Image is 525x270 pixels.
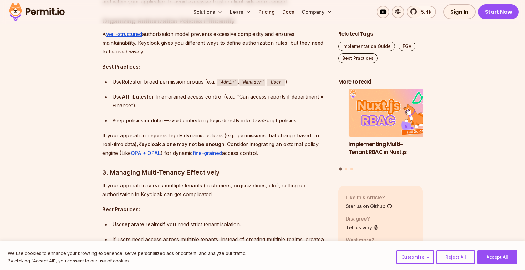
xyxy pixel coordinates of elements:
[143,117,164,124] strong: modular
[8,257,246,265] p: By clicking "Accept All", you consent to our use of cookies.
[338,89,423,171] div: Posts
[122,79,135,85] strong: Roles
[349,89,433,137] img: Implementing Multi-Tenant RBAC in Nuxt.js
[349,89,433,164] li: 1 of 3
[436,250,475,264] button: Reject All
[257,89,342,137] img: How to Use JWTs for Authorization: Best Practices and Common Mistakes
[443,4,476,19] a: Sign In
[112,77,328,86] div: Use for broad permission groups (e.g., , , ).
[477,250,517,264] button: Accept All
[346,194,392,201] p: Like this Article?
[346,215,379,222] p: Disagree?
[399,42,415,51] a: FGA
[338,53,378,63] a: Best Practices
[131,150,161,156] a: OPA + OPAL
[106,31,142,37] a: well-structured
[346,236,395,244] p: Want more?
[280,6,297,18] a: Docs
[338,42,395,51] a: Implementation Guide
[338,30,423,38] h2: Related Tags
[6,1,68,23] img: Permit logo
[396,250,434,264] button: Customize
[407,6,436,18] a: 5.4k
[193,150,222,156] a: fine-grained
[478,4,519,19] a: Start Now
[102,131,328,157] p: If your application requires highly dynamic policies (e.g., permissions that change based on real...
[8,250,246,257] p: We use cookies to enhance your browsing experience, serve personalized ads or content, and analyz...
[102,206,140,212] strong: Best Practices:
[299,6,334,18] button: Company
[217,79,238,86] code: Admin
[112,235,328,252] div: If users need access across multiple tenants, instead of creating multiple realms, create .
[102,181,328,199] p: If your application serves multiple tenants (customers, organizations, etc.), setting up authoriz...
[346,224,379,231] a: Tell us why
[345,168,347,170] button: Go to slide 2
[256,6,277,18] a: Pricing
[350,168,353,170] button: Go to slide 3
[191,6,225,18] button: Solutions
[267,79,285,86] code: User
[102,64,140,70] strong: Best Practices:
[112,220,328,229] div: Use if you need strict tenant isolation.
[239,79,266,86] code: Manager
[227,6,253,18] button: Learn
[338,78,423,86] h2: More to read
[339,168,342,171] button: Go to slide 1
[112,92,328,110] div: Use for finer-grained access control (e.g., “Can access reports if department = Finance”).
[257,140,342,164] h3: How to Use JWTs for Authorization: Best Practices and Common Mistakes
[102,30,328,56] p: A authorization model prevents excessive complexity and ensures maintainability. Keycloak gives y...
[138,141,224,147] strong: Keycloak alone may not be enough
[122,221,162,227] strong: separate realms
[102,167,328,177] h3: 3. Managing Multi-Tenancy Effectively
[349,89,433,164] a: Implementing Multi-Tenant RBAC in Nuxt.jsImplementing Multi-Tenant RBAC in Nuxt.js
[349,140,433,156] h3: Implementing Multi-Tenant RBAC in Nuxt.js
[417,8,431,16] span: 5.4k
[122,94,147,100] strong: Attributes
[257,89,342,164] li: 3 of 3
[346,202,392,210] a: Star us on Github
[112,116,328,125] div: Keep policies —avoid embedding logic directly into JavaScript policies.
